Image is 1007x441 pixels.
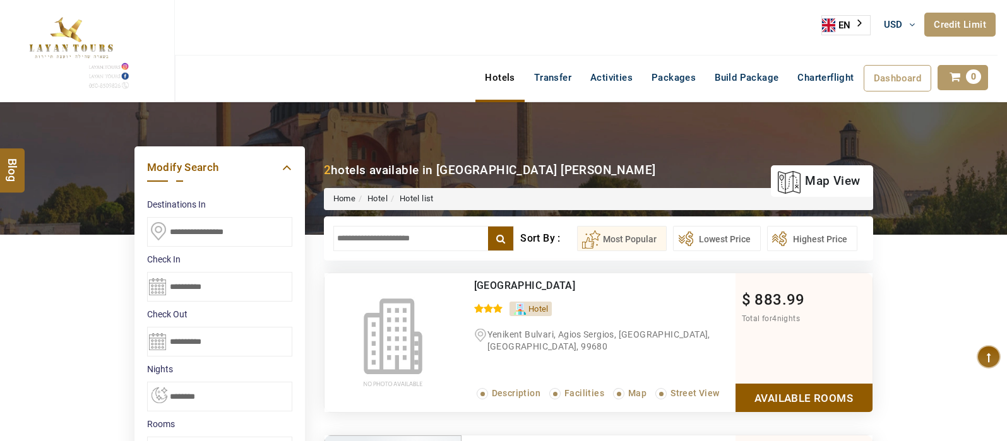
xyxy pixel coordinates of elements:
[742,314,800,323] span: Total for nights
[705,65,788,90] a: Build Package
[388,193,434,205] li: Hotel list
[325,273,462,412] img: noimage.jpg
[772,314,777,323] span: 4
[821,15,871,35] aside: Language selected: English
[736,384,873,412] a: Show Rooms
[822,16,870,35] a: EN
[474,279,576,291] a: [GEOGRAPHIC_DATA]
[147,159,292,176] a: Modify Search
[788,65,863,90] a: Charterflight
[777,167,860,195] a: map view
[742,291,751,309] span: $
[324,163,331,177] b: 2
[642,65,705,90] a: Packages
[938,65,988,90] a: 0
[367,194,388,203] a: Hotel
[884,19,903,30] span: USD
[673,226,761,251] button: Lowest Price
[333,194,356,203] a: Home
[581,65,642,90] a: Activities
[487,329,710,351] span: Yenikent Bulvari, Agios Sergios, [GEOGRAPHIC_DATA], [GEOGRAPHIC_DATA], 99680
[147,363,292,375] label: nights
[874,73,922,84] span: Dashboard
[147,198,292,211] label: Destinations In
[475,65,524,90] a: Hotels
[754,291,804,309] span: 883.99
[670,388,719,398] span: Street View
[520,226,576,251] div: Sort By :
[525,65,581,90] a: Transfer
[9,6,131,91] img: The Royal Line Holidays
[147,253,292,266] label: Check In
[4,158,21,168] span: Blog
[821,15,871,35] div: Language
[628,388,647,398] span: Map
[324,162,656,179] div: hotels available in [GEOGRAPHIC_DATA] [PERSON_NAME]
[564,388,604,398] span: Facilities
[966,69,981,84] span: 0
[797,72,854,83] span: Charterflight
[492,388,540,398] span: Description
[474,279,683,292] div: Mimoza Beach Hotel
[147,308,292,320] label: Check Out
[528,304,549,314] span: Hotel
[147,418,292,430] label: Rooms
[767,226,857,251] button: Highest Price
[924,13,996,37] a: Credit Limit
[577,226,667,251] button: Most Popular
